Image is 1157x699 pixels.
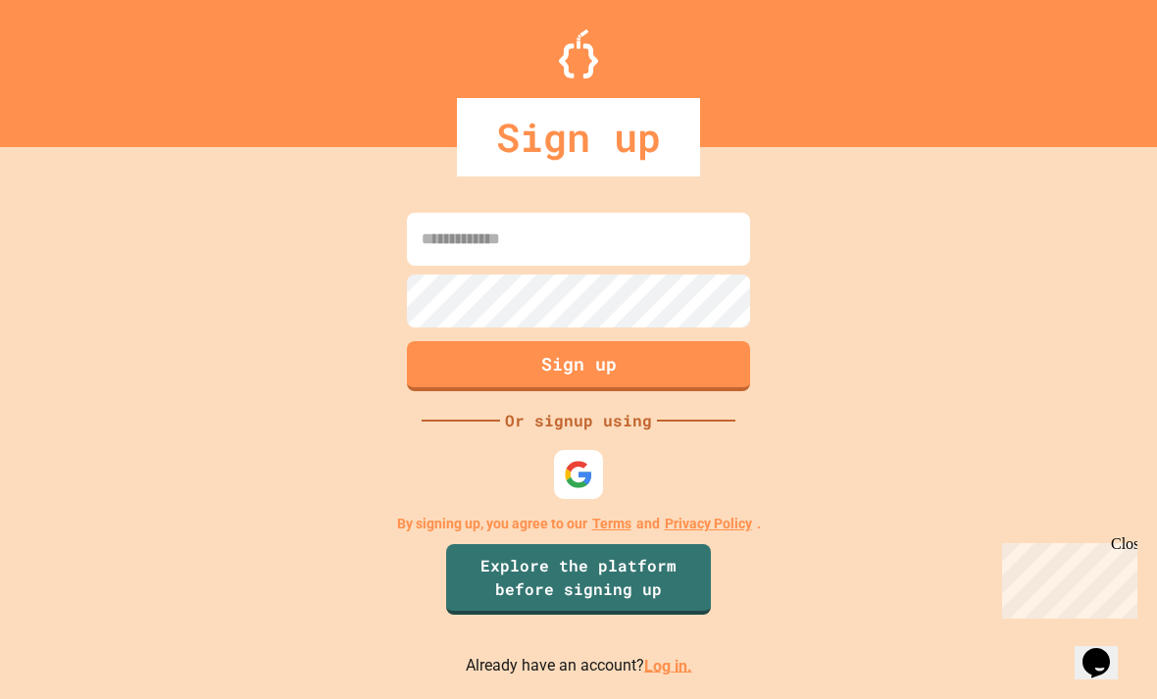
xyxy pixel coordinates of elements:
[457,98,700,176] div: Sign up
[446,544,711,615] a: Explore the platform before signing up
[8,8,135,125] div: Chat with us now!Close
[592,514,631,534] a: Terms
[994,535,1137,619] iframe: chat widget
[665,514,752,534] a: Privacy Policy
[500,409,657,432] div: Or signup using
[559,29,598,78] img: Logo.svg
[407,341,750,391] button: Sign up
[644,656,692,674] a: Log in.
[1075,621,1137,679] iframe: chat widget
[397,514,761,534] p: By signing up, you agree to our and .
[564,460,593,489] img: google-icon.svg
[466,654,692,678] p: Already have an account?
